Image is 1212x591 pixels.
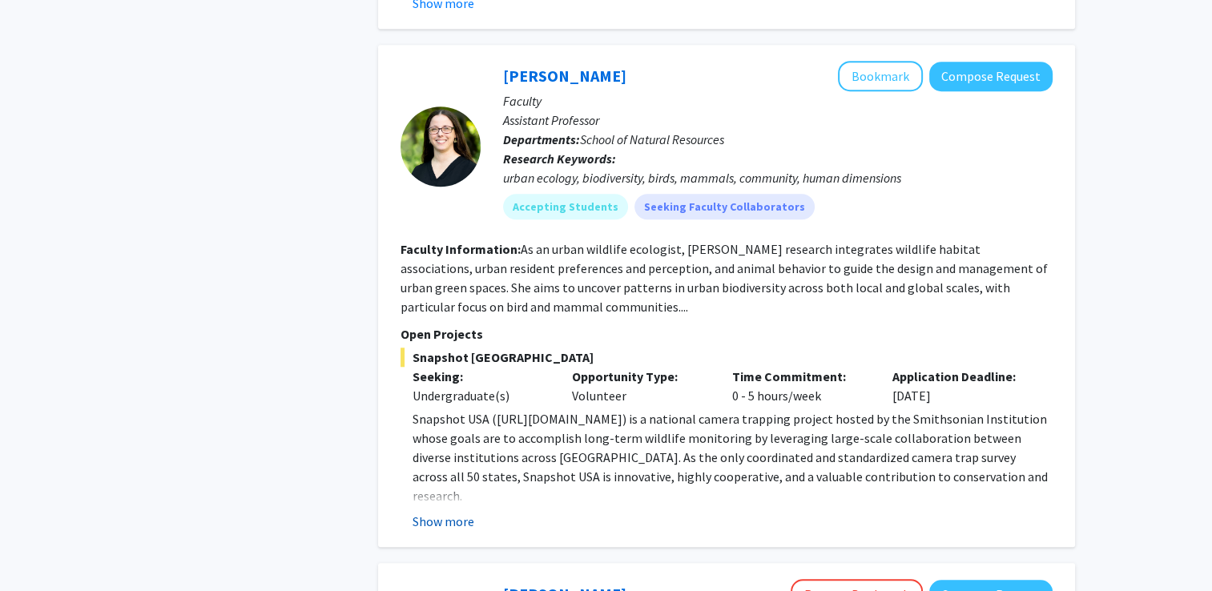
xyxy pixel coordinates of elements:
[503,66,626,86] a: [PERSON_NAME]
[720,367,880,405] div: 0 - 5 hours/week
[560,367,720,405] div: Volunteer
[892,367,1029,386] p: Application Deadline:
[401,324,1053,344] p: Open Projects
[413,386,549,405] div: Undergraduate(s)
[503,91,1053,111] p: Faculty
[580,131,724,147] span: School of Natural Resources
[572,367,708,386] p: Opportunity Type:
[401,348,1053,367] span: Snapshot [GEOGRAPHIC_DATA]
[880,367,1041,405] div: [DATE]
[503,151,616,167] b: Research Keywords:
[838,61,923,91] button: Add Christine Brodsky to Bookmarks
[503,111,1053,130] p: Assistant Professor
[401,241,521,257] b: Faculty Information:
[413,409,1053,505] p: Snapshot USA ([URL][DOMAIN_NAME]) is a national camera trapping project hosted by the Smithsonian...
[503,131,580,147] b: Departments:
[503,194,628,219] mat-chip: Accepting Students
[413,367,549,386] p: Seeking:
[413,512,474,531] button: Show more
[401,241,1048,315] fg-read-more: As an urban wildlife ecologist, [PERSON_NAME] research integrates wildlife habitat associations, ...
[503,168,1053,187] div: urban ecology, biodiversity, birds, mammals, community, human dimensions
[12,519,68,579] iframe: Chat
[929,62,1053,91] button: Compose Request to Christine Brodsky
[634,194,815,219] mat-chip: Seeking Faculty Collaborators
[732,367,868,386] p: Time Commitment:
